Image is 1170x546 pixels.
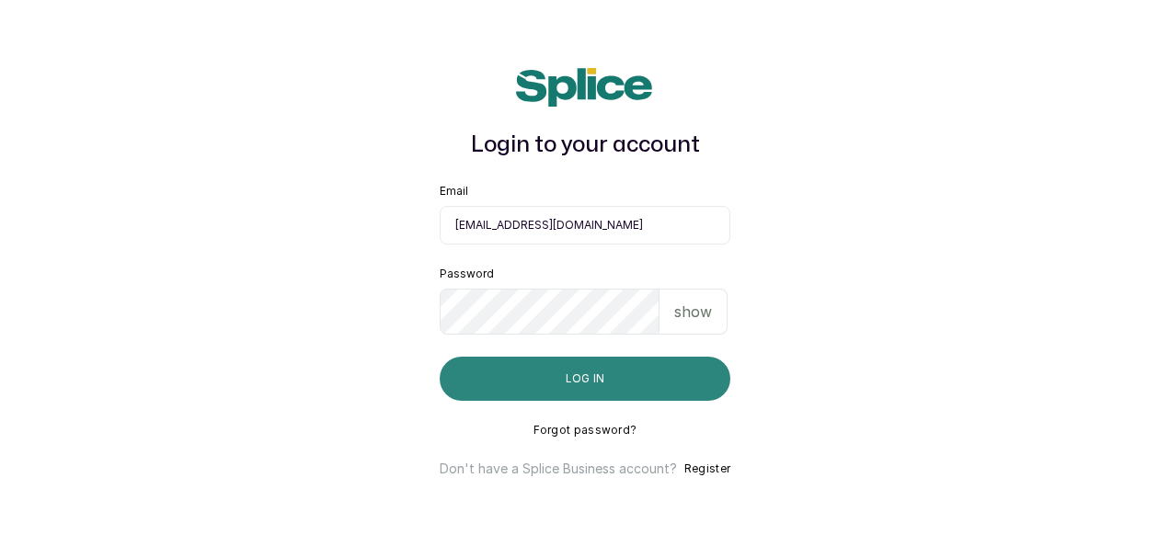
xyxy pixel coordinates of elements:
[440,206,730,245] input: email@acme.com
[440,184,468,199] label: Email
[684,460,730,478] button: Register
[440,129,730,162] h1: Login to your account
[440,267,494,281] label: Password
[533,423,637,438] button: Forgot password?
[440,460,677,478] p: Don't have a Splice Business account?
[440,357,730,401] button: Log in
[674,301,712,323] p: show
